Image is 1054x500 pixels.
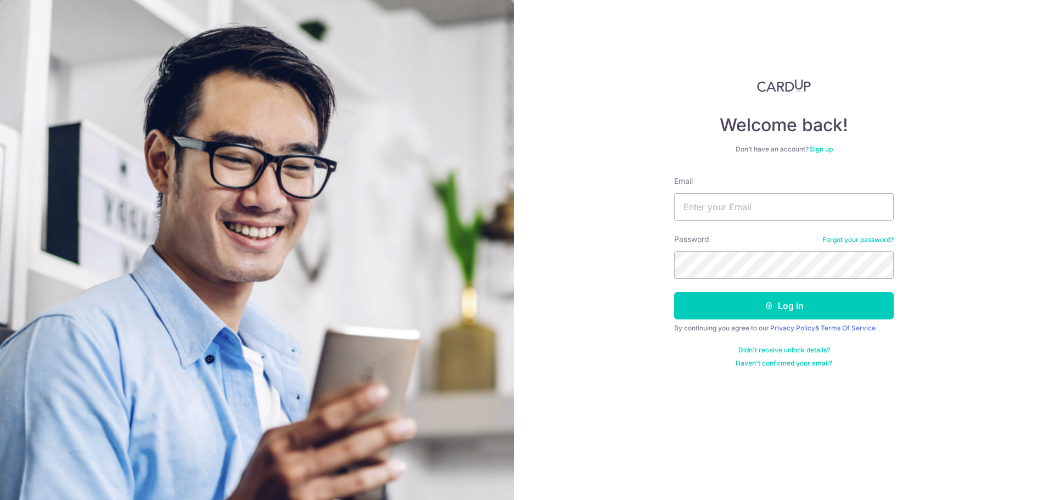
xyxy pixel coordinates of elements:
a: Haven't confirmed your email? [736,359,832,368]
label: Password [674,234,709,245]
button: Log in [674,292,894,319]
a: Sign up [810,145,833,153]
a: Privacy Policy [770,324,815,332]
label: Email [674,176,693,187]
a: Didn't receive unlock details? [738,346,830,355]
input: Enter your Email [674,193,894,221]
a: Terms Of Service [821,324,876,332]
div: By continuing you agree to our & [674,324,894,333]
h4: Welcome back! [674,114,894,136]
a: Forgot your password? [822,235,894,244]
img: CardUp Logo [757,79,811,92]
div: Don’t have an account? [674,145,894,154]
